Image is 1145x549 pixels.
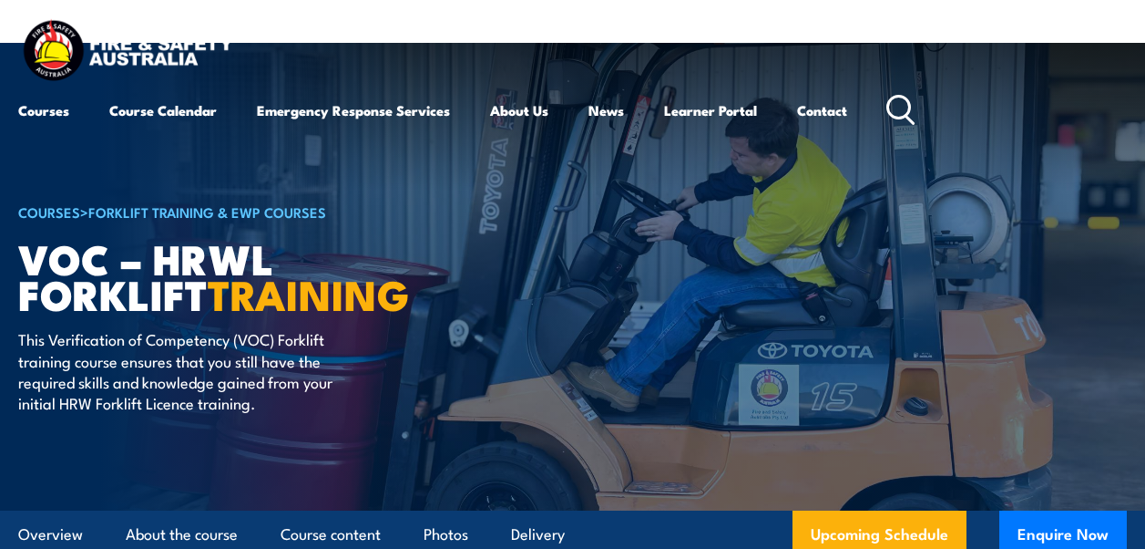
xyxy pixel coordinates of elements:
[588,88,624,132] a: News
[18,202,80,222] a: COURSES
[109,88,217,132] a: Course Calendar
[18,201,468,223] h6: >
[18,240,468,311] h1: VOC – HRWL Forklift
[664,88,757,132] a: Learner Portal
[18,88,69,132] a: Courses
[18,328,351,414] p: This Verification of Competency (VOC) Forklift training course ensures that you still have the re...
[208,262,410,325] strong: TRAINING
[257,88,450,132] a: Emergency Response Services
[797,88,847,132] a: Contact
[490,88,548,132] a: About Us
[88,202,326,222] a: Forklift Training & EWP Courses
